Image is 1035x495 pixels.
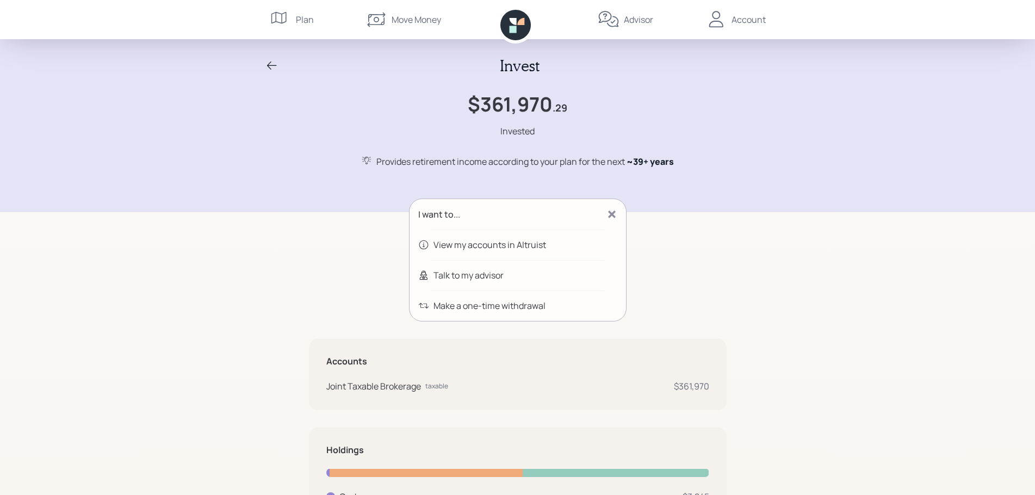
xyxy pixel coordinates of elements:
[553,102,567,114] h4: .29
[500,125,535,138] div: Invested
[425,381,448,391] div: taxable
[326,356,709,367] h5: Accounts
[500,57,540,75] h2: Invest
[392,13,441,26] div: Move Money
[433,299,546,312] div: Make a one-time withdrawal
[326,445,364,455] h5: Holdings
[433,269,504,282] div: Talk to my advisor
[296,13,314,26] div: Plan
[326,380,421,393] div: Joint Taxable Brokerage
[732,13,766,26] div: Account
[627,156,674,168] span: ~ 39+ years
[433,238,546,251] div: View my accounts in Altruist
[468,92,553,116] h1: $361,970
[418,208,460,221] div: I want to...
[376,155,674,168] div: Provides retirement income according to your plan for the next
[624,13,653,26] div: Advisor
[674,380,709,393] div: $361,970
